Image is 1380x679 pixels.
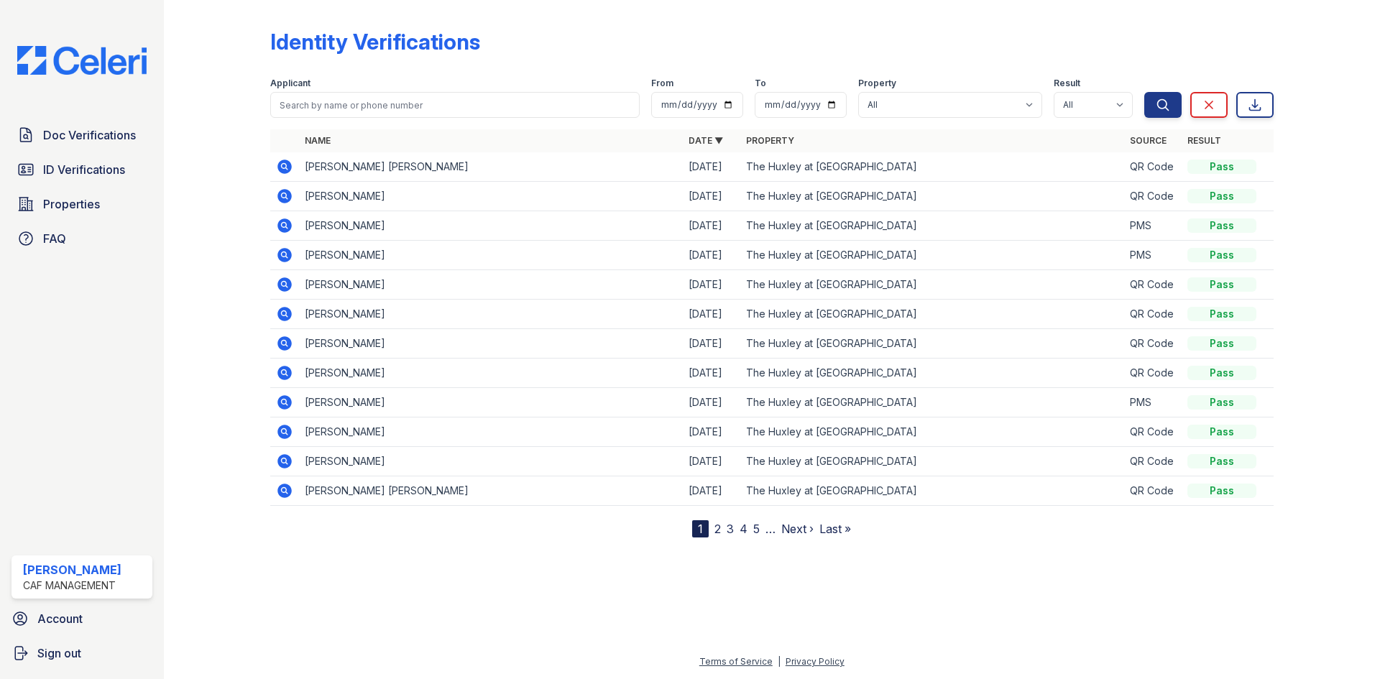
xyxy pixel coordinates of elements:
[786,656,845,667] a: Privacy Policy
[683,417,740,447] td: [DATE]
[1124,329,1182,359] td: QR Code
[1124,241,1182,270] td: PMS
[1187,425,1256,439] div: Pass
[683,476,740,506] td: [DATE]
[11,155,152,184] a: ID Verifications
[299,300,683,329] td: [PERSON_NAME]
[1124,152,1182,182] td: QR Code
[6,604,158,633] a: Account
[1187,336,1256,351] div: Pass
[43,230,66,247] span: FAQ
[11,121,152,149] a: Doc Verifications
[1124,182,1182,211] td: QR Code
[755,78,766,89] label: To
[1124,447,1182,476] td: QR Code
[699,656,773,667] a: Terms of Service
[740,417,1124,447] td: The Huxley at [GEOGRAPHIC_DATA]
[1187,248,1256,262] div: Pass
[1187,277,1256,292] div: Pass
[778,656,781,667] div: |
[1054,78,1080,89] label: Result
[270,92,640,118] input: Search by name or phone number
[692,520,709,537] div: 1
[740,359,1124,388] td: The Huxley at [GEOGRAPHIC_DATA]
[1187,218,1256,233] div: Pass
[1187,484,1256,498] div: Pass
[43,126,136,144] span: Doc Verifications
[11,224,152,253] a: FAQ
[299,270,683,300] td: [PERSON_NAME]
[740,447,1124,476] td: The Huxley at [GEOGRAPHIC_DATA]
[683,388,740,417] td: [DATE]
[1124,476,1182,506] td: QR Code
[683,152,740,182] td: [DATE]
[6,639,158,668] a: Sign out
[1130,135,1167,146] a: Source
[305,135,331,146] a: Name
[1124,211,1182,241] td: PMS
[740,152,1124,182] td: The Huxley at [GEOGRAPHIC_DATA]
[781,522,814,536] a: Next ›
[753,522,760,536] a: 5
[1124,300,1182,329] td: QR Code
[1187,160,1256,174] div: Pass
[740,476,1124,506] td: The Huxley at [GEOGRAPHIC_DATA]
[740,211,1124,241] td: The Huxley at [GEOGRAPHIC_DATA]
[714,522,721,536] a: 2
[43,161,125,178] span: ID Verifications
[23,561,121,578] div: [PERSON_NAME]
[299,447,683,476] td: [PERSON_NAME]
[270,78,310,89] label: Applicant
[1124,388,1182,417] td: PMS
[740,388,1124,417] td: The Huxley at [GEOGRAPHIC_DATA]
[683,241,740,270] td: [DATE]
[1124,417,1182,447] td: QR Code
[11,190,152,218] a: Properties
[740,329,1124,359] td: The Huxley at [GEOGRAPHIC_DATA]
[746,135,794,146] a: Property
[740,182,1124,211] td: The Huxley at [GEOGRAPHIC_DATA]
[299,241,683,270] td: [PERSON_NAME]
[37,645,81,662] span: Sign out
[43,195,100,213] span: Properties
[1124,359,1182,388] td: QR Code
[299,388,683,417] td: [PERSON_NAME]
[765,520,776,537] span: …
[1187,395,1256,410] div: Pass
[858,78,896,89] label: Property
[689,135,723,146] a: Date ▼
[727,522,734,536] a: 3
[683,270,740,300] td: [DATE]
[683,329,740,359] td: [DATE]
[1124,270,1182,300] td: QR Code
[740,241,1124,270] td: The Huxley at [GEOGRAPHIC_DATA]
[740,300,1124,329] td: The Huxley at [GEOGRAPHIC_DATA]
[683,300,740,329] td: [DATE]
[1187,454,1256,468] div: Pass
[299,211,683,241] td: [PERSON_NAME]
[740,522,747,536] a: 4
[6,46,158,75] img: CE_Logo_Blue-a8612792a0a2168367f1c8372b55b34899dd931a85d93a1a3d3e32e68fde9ad4.png
[37,610,83,627] span: Account
[299,417,683,447] td: [PERSON_NAME]
[683,211,740,241] td: [DATE]
[299,152,683,182] td: [PERSON_NAME] [PERSON_NAME]
[270,29,480,55] div: Identity Verifications
[1187,366,1256,380] div: Pass
[23,578,121,593] div: CAF Management
[299,329,683,359] td: [PERSON_NAME]
[1187,135,1221,146] a: Result
[819,522,851,536] a: Last »
[740,270,1124,300] td: The Huxley at [GEOGRAPHIC_DATA]
[1187,189,1256,203] div: Pass
[299,182,683,211] td: [PERSON_NAME]
[651,78,673,89] label: From
[683,182,740,211] td: [DATE]
[299,476,683,506] td: [PERSON_NAME] [PERSON_NAME]
[1187,307,1256,321] div: Pass
[683,359,740,388] td: [DATE]
[299,359,683,388] td: [PERSON_NAME]
[683,447,740,476] td: [DATE]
